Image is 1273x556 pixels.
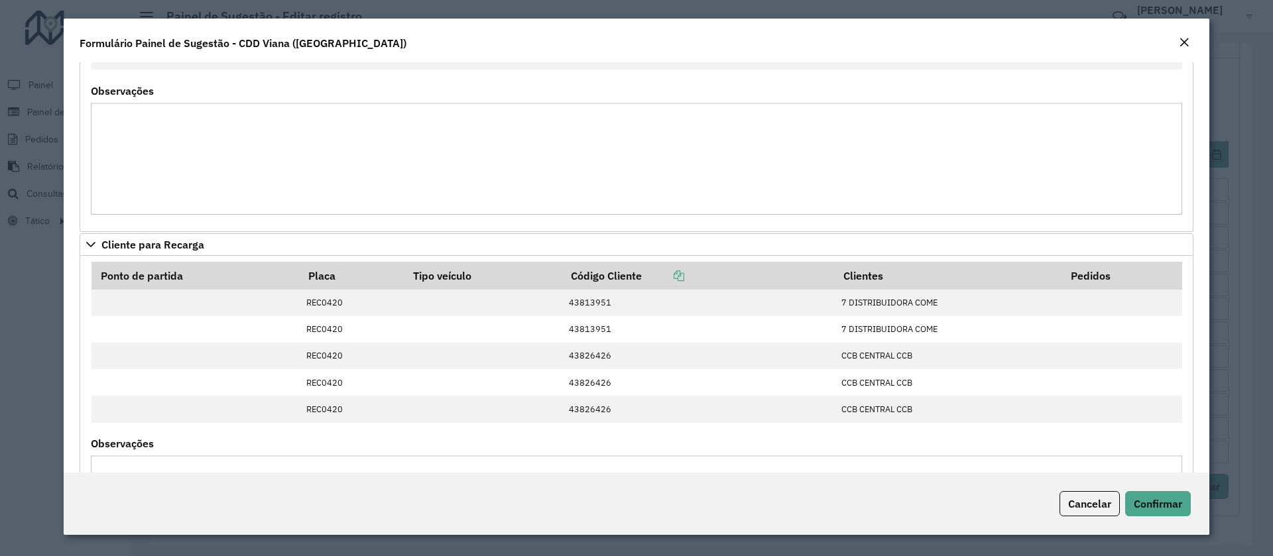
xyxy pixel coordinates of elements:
td: REC0420 [300,369,404,396]
a: Cliente para Recarga [80,233,1193,256]
button: Confirmar [1125,491,1191,516]
td: 43813951 [562,290,834,316]
th: Ponto de partida [91,262,300,290]
span: Cancelar [1068,497,1111,510]
a: Copiar [642,269,684,282]
td: CCB CENTRAL CCB [834,343,1061,369]
td: 43826426 [562,343,834,369]
th: Clientes [834,262,1061,290]
th: Pedidos [1062,262,1182,290]
td: 7 DISTRIBUIDORA COME [834,290,1061,316]
td: 7 DISTRIBUIDORA COME [834,316,1061,343]
th: Tipo veículo [404,262,562,290]
button: Cancelar [1060,491,1120,516]
td: CCB CENTRAL CCB [834,369,1061,396]
th: Código Cliente [562,262,834,290]
th: Placa [300,262,404,290]
div: Preservar Cliente - Devem ficar no buffer, não roteirizar [80,9,1193,232]
td: REC0420 [300,316,404,343]
td: CCB CENTRAL CCB [834,396,1061,422]
label: Observações [91,83,154,99]
td: REC0420 [300,290,404,316]
td: 43813951 [562,316,834,343]
h4: Formulário Painel de Sugestão - CDD Viana ([GEOGRAPHIC_DATA]) [80,35,406,51]
td: 43826426 [562,396,834,422]
em: Fechar [1179,37,1189,48]
span: Cliente para Recarga [101,239,204,250]
button: Close [1175,34,1193,52]
span: Confirmar [1134,497,1182,510]
td: REC0420 [300,343,404,369]
td: REC0420 [300,396,404,422]
label: Observações [91,435,154,451]
td: 43826426 [562,369,834,396]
